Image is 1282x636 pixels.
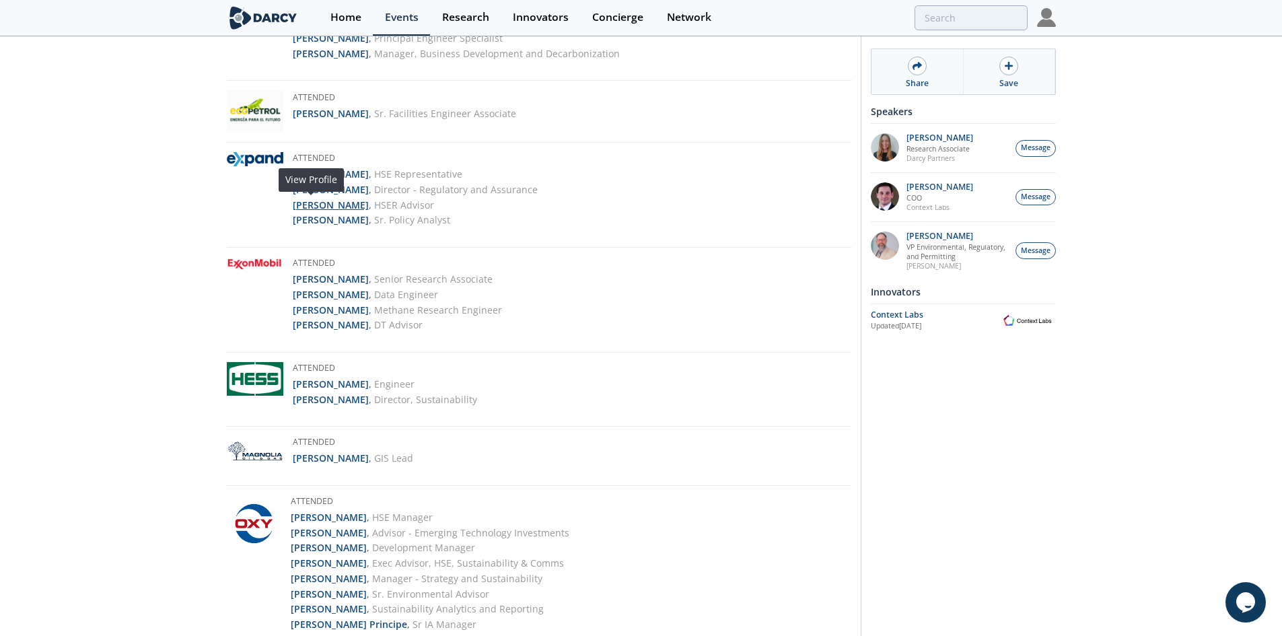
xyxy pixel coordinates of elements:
strong: [PERSON_NAME] [293,318,369,331]
strong: [PERSON_NAME] [291,572,367,585]
p: COO [906,193,973,203]
span: , [367,557,369,569]
span: Sr. Facilities Engineer Associate [374,107,516,120]
span: Sustainability Analytics and Reporting [372,602,544,615]
p: VP Environmental, Regulatory, and Permitting [906,242,1009,261]
button: Message [1016,140,1056,157]
div: Innovators [513,12,569,23]
span: Message [1021,143,1050,153]
span: , [369,107,371,120]
button: Message [1016,189,1056,206]
img: Occidental Petroleum Corporation [227,495,282,552]
div: Context Labs [871,309,999,321]
span: , [367,511,369,524]
strong: [PERSON_NAME] [293,32,369,44]
p: [PERSON_NAME] [906,232,1009,241]
span: Data Engineer [374,288,438,301]
strong: [PERSON_NAME] [293,288,369,301]
span: , [369,393,371,406]
span: Advisor - Emerging Technology Investments [372,526,569,539]
h5: Attended [293,362,477,377]
img: ExxonMobil Corporation [227,257,283,270]
img: Hess Corporation [227,362,283,396]
p: [PERSON_NAME] [906,133,973,143]
strong: [PERSON_NAME] [293,273,369,285]
span: Principal Engineer Specialist [374,32,503,44]
span: , [369,199,371,211]
strong: [PERSON_NAME] [291,557,367,569]
strong: [PERSON_NAME] [291,511,367,524]
div: Events [385,12,419,23]
iframe: chat widget [1225,582,1269,623]
div: Share [906,77,929,90]
div: Research [442,12,489,23]
span: , [367,602,369,615]
div: Speakers [871,100,1056,123]
img: logo-wide.svg [227,6,300,30]
img: ed2b4adb-f152-4947-b39b-7b15fa9ececc [871,232,899,260]
span: Sr IA Manager [413,618,476,631]
strong: [PERSON_NAME] [291,526,367,539]
span: HSE Representative [374,168,462,180]
strong: [PERSON_NAME] [291,602,367,615]
span: Director, Sustainability [374,393,477,406]
span: , [369,288,371,301]
span: GIS Lead [374,452,413,464]
span: Exec Advisor, HSE, Sustainability & Comms [372,557,564,569]
span: , [367,541,369,554]
p: [PERSON_NAME] [906,182,973,192]
span: , [407,618,410,631]
strong: [PERSON_NAME] [293,107,369,120]
img: 1e06ca1f-8078-4f37-88bf-70cc52a6e7bd [871,133,899,162]
span: , [367,572,369,585]
strong: [PERSON_NAME] [291,588,367,600]
input: Advanced Search [915,5,1028,30]
span: Sr. Environmental Advisor [372,588,489,600]
strong: [PERSON_NAME] [293,213,369,226]
span: Message [1021,192,1050,203]
span: Message [1021,246,1050,256]
h5: Attended [293,257,502,272]
span: , [369,378,371,390]
strong: [PERSON_NAME] Principe [291,618,407,631]
h5: Attended [293,92,516,106]
strong: [PERSON_NAME] [291,541,367,554]
span: Engineer [374,378,415,390]
strong: [PERSON_NAME] [293,393,369,406]
strong: [PERSON_NAME] [293,199,369,211]
p: Context Labs [906,203,973,212]
span: , [369,318,371,331]
span: , [369,273,371,285]
h5: Attended [291,495,569,510]
button: Message [1016,242,1056,259]
span: , [367,588,369,600]
div: Save [999,77,1018,90]
span: , [369,304,371,316]
span: , [367,526,369,539]
p: [PERSON_NAME] [906,261,1009,271]
span: HSE Manager [372,511,433,524]
strong: [PERSON_NAME] [293,304,369,316]
span: Sr. Policy Analyst [374,213,450,226]
span: , [369,32,371,44]
span: , [369,168,371,180]
p: Darcy Partners [906,153,973,163]
div: Innovators [871,280,1056,304]
span: Manager, Business Development and Decarbonization [374,47,620,60]
span: Manager - Strategy and Sustainability [372,572,542,585]
h5: Attended [293,152,538,167]
strong: [PERSON_NAME] [293,452,369,464]
span: Methane Research Engineer [374,304,502,316]
span: , [369,452,371,464]
span: DT Advisor [374,318,423,331]
span: , [369,213,371,226]
span: Senior Research Associate [374,273,493,285]
img: Profile [1037,8,1056,27]
h5: Attended [293,436,413,451]
img: Magnolia Oil & Gas [227,436,283,466]
strong: [PERSON_NAME] [293,168,369,180]
a: Context Labs Updated[DATE] Context Labs [871,309,1056,332]
div: Network [667,12,711,23]
span: , [369,47,371,60]
strong: [PERSON_NAME] [293,47,369,60]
